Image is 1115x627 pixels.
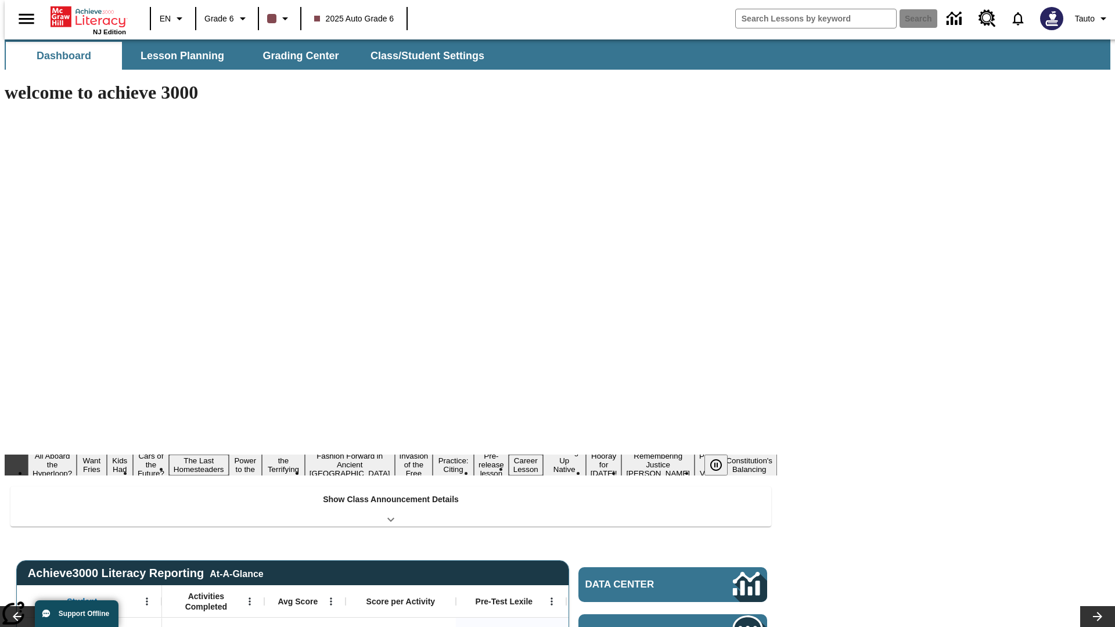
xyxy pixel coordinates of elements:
button: Slide 17 The Constitution's Balancing Act [721,446,777,484]
span: Student [67,596,97,607]
button: Lesson Planning [124,42,240,70]
span: NJ Edition [93,28,126,35]
span: 2025 Auto Grade 6 [314,13,394,25]
span: Dashboard [37,49,91,63]
button: Open Menu [322,593,340,610]
div: At-A-Glance [210,567,263,579]
button: Slide 11 Pre-release lesson [474,450,509,480]
button: Select a new avatar [1033,3,1070,34]
span: Avg Score [278,596,318,607]
button: Slide 4 Cars of the Future? [133,450,169,480]
div: Home [51,4,126,35]
button: Slide 2 Do You Want Fries With That? [77,437,106,493]
span: Class/Student Settings [371,49,484,63]
button: Slide 7 Attack of the Terrifying Tomatoes [262,446,305,484]
span: Achieve3000 Literacy Reporting [28,567,264,580]
span: Activities Completed [168,591,244,612]
button: Support Offline [35,600,118,627]
span: Tauto [1075,13,1095,25]
p: Show Class Announcement Details [323,493,459,506]
a: Data Center [578,567,767,602]
span: EN [160,13,171,25]
button: Slide 3 Dirty Jobs Kids Had To Do [107,437,133,493]
input: search field [736,9,896,28]
a: Data Center [940,3,972,35]
button: Grade: Grade 6, Select a grade [200,8,254,29]
span: Lesson Planning [141,49,224,63]
button: Class color is dark brown. Change class color [262,8,297,29]
a: Home [51,5,126,28]
span: Grade 6 [204,13,234,25]
button: Class/Student Settings [361,42,494,70]
div: SubNavbar [5,39,1110,70]
button: Slide 10 Mixed Practice: Citing Evidence [433,446,474,484]
span: Data Center [585,579,694,590]
button: Slide 1 All Aboard the Hyperloop? [28,450,77,480]
button: Pause [704,455,728,475]
button: Slide 8 Fashion Forward in Ancient Rome [305,450,395,480]
div: SubNavbar [5,42,495,70]
a: Notifications [1003,3,1033,34]
button: Open Menu [543,593,560,610]
button: Slide 14 Hooray for Constitution Day! [586,450,622,480]
span: Support Offline [59,610,109,618]
button: Slide 15 Remembering Justice O'Connor [621,450,695,480]
button: Open Menu [138,593,156,610]
button: Slide 16 Point of View [695,450,721,480]
button: Lesson carousel, Next [1080,606,1115,627]
button: Slide 12 Career Lesson [509,455,543,475]
a: Resource Center, Will open in new tab [972,3,1003,34]
button: Open Menu [241,593,258,610]
button: Profile/Settings [1070,8,1115,29]
button: Dashboard [6,42,122,70]
button: Slide 6 Solar Power to the People [229,446,262,484]
span: Pre-Test Lexile [476,596,533,607]
div: Pause [704,455,739,475]
button: Slide 5 The Last Homesteaders [169,455,229,475]
span: Grading Center [262,49,339,63]
h1: welcome to achieve 3000 [5,82,777,103]
button: Slide 13 Cooking Up Native Traditions [543,446,586,484]
button: Language: EN, Select a language [154,8,192,29]
img: Avatar [1040,7,1063,30]
div: Show Class Announcement Details [10,487,771,527]
button: Grading Center [243,42,359,70]
span: Score per Activity [366,596,436,607]
button: Slide 9 The Invasion of the Free CD [395,441,433,488]
button: Open side menu [9,2,44,36]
